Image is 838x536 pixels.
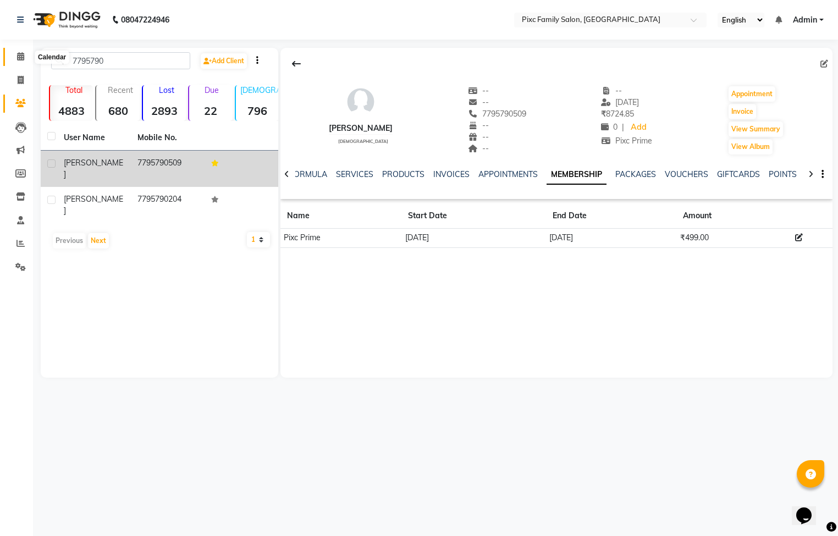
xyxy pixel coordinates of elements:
[329,123,393,134] div: [PERSON_NAME]
[729,104,756,119] button: Invoice
[793,14,817,26] span: Admin
[433,169,470,179] a: INVOICES
[240,85,279,95] p: [DEMOGRAPHIC_DATA]
[468,97,489,107] span: --
[468,86,489,96] span: --
[64,194,123,215] span: [PERSON_NAME]
[769,169,797,179] a: POINTS
[147,85,186,95] p: Lost
[382,169,424,179] a: PRODUCTS
[54,85,93,95] p: Total
[546,203,676,229] th: End Date
[191,85,232,95] p: Due
[236,104,279,118] strong: 796
[338,139,388,144] span: [DEMOGRAPHIC_DATA]
[729,86,775,102] button: Appointment
[121,4,169,35] b: 08047224946
[88,233,109,248] button: Next
[676,203,792,229] th: Amount
[665,169,708,179] a: VOUCHERS
[601,109,606,119] span: ₹
[50,104,93,118] strong: 4883
[344,85,377,118] img: avatar
[51,52,190,69] input: Search by Name/Mobile/Email/Code
[468,120,489,130] span: --
[628,120,648,135] a: Add
[546,229,676,248] td: [DATE]
[468,109,526,119] span: 7795790509
[336,169,373,179] a: SERVICES
[676,229,792,248] td: ₹499.00
[601,136,652,146] span: Pixc Prime
[792,492,827,525] iframe: chat widget
[96,104,139,118] strong: 680
[601,86,622,96] span: --
[35,51,69,64] div: Calendar
[601,109,634,119] span: 8724.85
[401,229,545,248] td: [DATE]
[601,97,639,107] span: [DATE]
[468,132,489,142] span: --
[280,203,401,229] th: Name
[547,165,607,185] a: MEMBERSHIP
[280,229,401,248] td: Pixc Prime
[729,139,773,154] button: View Album
[131,151,205,187] td: 7795790509
[57,125,131,151] th: User Name
[189,104,232,118] strong: 22
[131,187,205,223] td: 7795790204
[143,104,186,118] strong: 2893
[28,4,103,35] img: logo
[468,143,489,153] span: --
[601,122,618,132] span: 0
[729,121,783,137] button: View Summary
[622,121,624,133] span: |
[478,169,538,179] a: APPOINTMENTS
[717,169,760,179] a: GIFTCARDS
[285,53,308,74] div: Back to Client
[101,85,139,95] p: Recent
[64,158,123,179] span: [PERSON_NAME]
[615,169,656,179] a: PACKAGES
[201,53,247,69] a: Add Client
[131,125,205,151] th: Mobile No.
[401,203,545,229] th: Start Date
[289,169,327,179] a: FORMULA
